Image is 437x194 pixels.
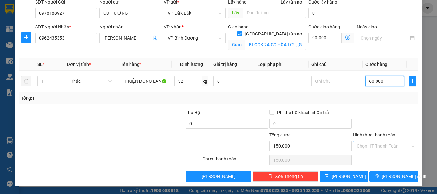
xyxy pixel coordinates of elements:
[228,24,249,29] span: Giao hàng
[353,132,395,137] label: Hình thức thanh toán
[409,79,416,84] span: plus
[213,76,252,86] input: 0
[21,32,31,43] button: plus
[308,8,354,18] input: Cước lấy hàng
[5,28,57,37] div: 0829082082
[5,6,15,13] span: Gửi:
[242,30,306,37] span: [GEOGRAPHIC_DATA] tận nơi
[308,33,342,43] input: Cước giao hàng
[35,23,97,30] div: SĐT Người Nhận
[202,155,269,167] div: Chưa thanh toán
[228,8,243,18] span: Lấy
[255,58,309,71] th: Loại phụ phí
[152,35,157,41] span: user-add
[186,110,200,115] span: Thu Hộ
[61,33,70,40] span: TC:
[213,62,237,67] span: Giá trị hàng
[180,62,203,67] span: Định lượng
[243,8,306,18] input: Dọc đường
[168,33,222,43] span: VP Bình Dương
[21,95,169,102] div: Tổng: 1
[168,8,222,18] span: VP Đắk Lắk
[308,24,340,29] label: Cước giao hàng
[274,109,331,116] span: Phí thu hộ khách nhận trả
[164,24,182,29] span: VP Nhận
[269,132,290,137] span: Tổng cước
[325,174,329,179] span: save
[382,173,426,180] span: [PERSON_NAME] và In
[375,174,379,179] span: printer
[202,76,208,86] span: kg
[70,76,111,86] span: Khác
[99,23,161,30] div: Người nhận
[121,76,169,86] input: VD: Bàn, Ghế
[5,5,57,13] div: VP Đắk Lắk
[67,62,91,67] span: Đơn vị tính
[228,40,245,50] span: Giao
[61,21,159,30] div: 0393939845
[61,13,159,21] div: A TRUNG
[253,171,318,182] button: deleteXóa Thông tin
[37,62,43,67] span: SL
[409,76,416,86] button: plus
[21,35,31,40] span: plus
[365,62,387,67] span: Cước hàng
[311,76,360,86] input: Ghi Chú
[361,35,409,42] input: Ngày giao
[357,24,377,29] label: Ngày giao
[121,62,141,67] span: Tên hàng
[275,173,303,180] span: Xóa Thông tin
[345,35,350,40] span: dollar-circle
[61,6,76,13] span: Nhận:
[320,171,369,182] button: save[PERSON_NAME]
[61,5,159,13] div: VP Bình Dương
[21,76,31,86] button: delete
[309,58,362,71] th: Ghi chú
[332,173,366,180] span: [PERSON_NAME]
[5,13,57,28] div: LÀNH - CAFE [PERSON_NAME]
[268,174,273,179] span: delete
[245,40,306,50] input: Giao tận nơi
[369,171,418,182] button: printer[PERSON_NAME] và In
[202,173,236,180] span: [PERSON_NAME]
[186,171,251,182] button: [PERSON_NAME]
